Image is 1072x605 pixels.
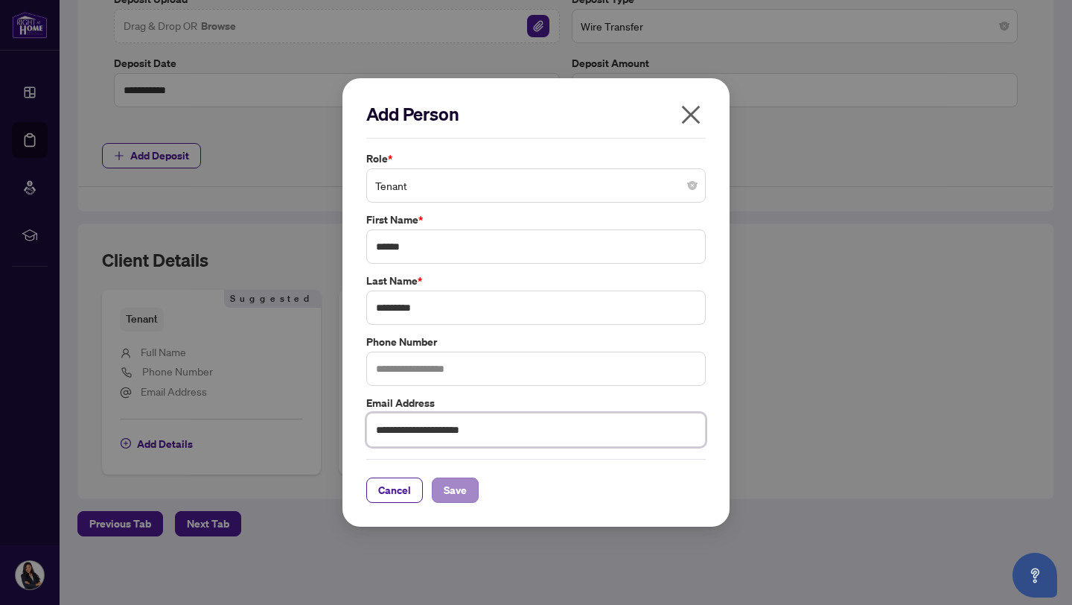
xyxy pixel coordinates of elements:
[366,478,423,503] button: Cancel
[366,334,706,350] label: Phone Number
[432,478,479,503] button: Save
[1012,553,1057,598] button: Open asap
[366,395,706,411] label: Email Address
[444,478,467,502] span: Save
[688,181,697,190] span: close-circle
[378,478,411,502] span: Cancel
[366,102,706,126] h2: Add Person
[366,212,706,228] label: First Name
[366,273,706,289] label: Last Name
[679,103,703,127] span: close
[366,151,706,167] label: Role
[375,171,697,200] span: Tenant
